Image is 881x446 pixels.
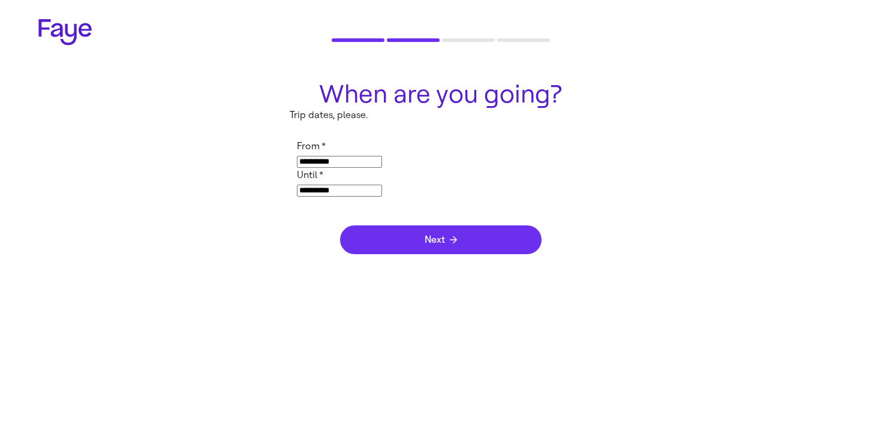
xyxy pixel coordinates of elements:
label: Until [297,169,323,180]
p: Trip dates, please. [290,108,592,122]
button: Next [340,225,542,254]
h1: When are you going? [290,80,592,108]
label: From [297,140,326,152]
span: Next [425,235,457,245]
